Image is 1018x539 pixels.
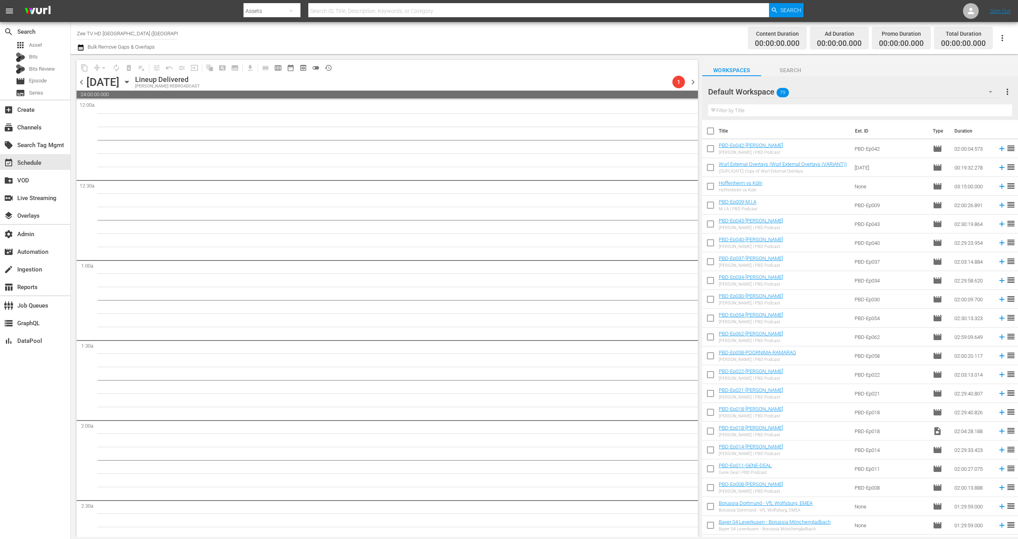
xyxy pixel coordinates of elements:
div: [PERSON_NAME] | PBD Podcast [719,395,783,400]
span: Create Search Block [216,62,229,74]
span: Episode [933,408,942,417]
svg: Add to Schedule [998,257,1006,266]
div: Bits [16,53,25,62]
a: Borussia Dortmund - VfL Wolfsburg, EMEA [719,500,813,506]
span: Asset [16,40,25,50]
span: history_outlined [324,64,332,72]
td: 02:00:04.573 [951,139,994,158]
span: toggle_off [312,64,320,72]
span: Episode [933,445,942,455]
div: [PERSON_NAME] | PBD Podcast [719,338,783,343]
a: PBD-Ep037-[PERSON_NAME] [719,255,783,261]
span: Episode [933,163,942,172]
div: M.I.A | PBD Podcast [719,206,758,211]
span: reorder [1006,407,1016,417]
span: Week Calendar View [272,62,284,74]
span: reorder [1006,332,1016,341]
div: [PERSON_NAME] REBROADCAST [135,84,200,89]
td: None [851,516,930,535]
span: Episode [933,144,942,153]
span: 00:00:00.000 [941,39,986,48]
span: Create [4,105,13,115]
td: PBD-Ep011 [851,459,930,478]
a: Sign Out [990,8,1011,14]
td: 01:29:59.000 [951,516,994,535]
td: PBD-Ep021 [851,384,930,403]
div: [DATE] [86,76,119,89]
a: PBD-Ep054-[PERSON_NAME] [719,312,783,318]
span: Download as CSV [241,60,256,75]
div: [PERSON_NAME] | PBD Podcast [719,413,783,419]
span: reorder [1006,426,1016,435]
td: None [851,177,930,196]
span: reorder [1006,294,1016,304]
span: Episode [933,295,942,304]
span: chevron_left [77,77,86,87]
span: preview_outlined [299,64,307,72]
span: reorder [1006,238,1016,247]
td: 02:00:26.891 [951,196,994,215]
span: 00:00:00.000 [817,39,862,48]
span: Episode [933,332,942,342]
span: date_range_outlined [287,64,295,72]
svg: Add to Schedule [998,220,1006,228]
span: Day Calendar View [256,60,272,75]
span: Bulk Remove Gaps & Overlaps [86,44,155,50]
a: Wurl External Overlays (Wurl External Overlays (VARIANT)) [719,161,847,167]
span: Search Tag Mgmt [4,140,13,150]
span: Copy Lineup [78,62,91,74]
span: Episode [933,238,942,248]
div: Total Duration [941,28,986,39]
span: reorder [1006,464,1016,473]
td: PBD-Ep018 [851,403,930,422]
td: 02:00:09.700 [951,290,994,309]
span: Asset [29,41,42,49]
td: 02:03:14.884 [951,252,994,271]
svg: Add to Schedule [998,427,1006,435]
td: PBD-Ep018 [851,422,930,441]
span: Episode [933,219,942,229]
div: Bayer 04 Leverkusen - Borussia Mönchengladbach [719,526,831,532]
div: [PERSON_NAME] | PBD Podcast [719,150,783,155]
td: 02:04:28.188 [951,422,994,441]
th: Duration [950,120,997,142]
td: PBD-Ep043 [851,215,930,233]
svg: Add to Schedule [998,446,1006,454]
span: VOD [4,176,13,185]
span: reorder [1006,200,1016,209]
span: Customize Events [148,60,163,75]
svg: Add to Schedule [998,295,1006,304]
div: [PERSON_NAME] | PBD Podcast [719,263,783,268]
svg: Add to Schedule [998,163,1006,172]
span: Series [29,89,43,97]
td: PBD-Ep022 [851,365,930,384]
span: Bits Review [29,65,55,73]
div: [PERSON_NAME] | PBD Podcast [719,451,783,456]
td: PBD-Ep042 [851,139,930,158]
span: Episode [933,389,942,398]
span: reorder [1006,313,1016,322]
span: Reports [4,282,13,292]
a: PBD-Ep008-[PERSON_NAME] [719,481,783,487]
td: PBD-Ep054 [851,309,930,328]
a: Bayer 04 Leverkusen - Borussia Mönchengladbach [719,519,831,525]
span: Job Queues [4,301,13,310]
svg: Add to Schedule [998,239,1006,247]
span: Refresh All Search Blocks [201,60,216,75]
span: Episode [933,182,942,191]
span: Episode [16,76,25,86]
span: calendar_view_week_outlined [274,64,282,72]
div: Bits Review [16,64,25,74]
td: PBD-Ep040 [851,233,930,252]
span: View Backup [297,62,309,74]
div: [PERSON_NAME] | PBD Podcast [719,432,783,437]
td: 02:29:58.620 [951,271,994,290]
span: reorder [1006,219,1016,228]
td: PBD-Ep008 [851,478,930,497]
span: Episode [933,313,942,323]
span: reorder [1006,181,1016,191]
td: 02:00:20.117 [951,346,994,365]
span: Fill episodes with ad slates [176,62,188,74]
span: Series [16,88,25,98]
span: Select an event to delete [123,62,135,74]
